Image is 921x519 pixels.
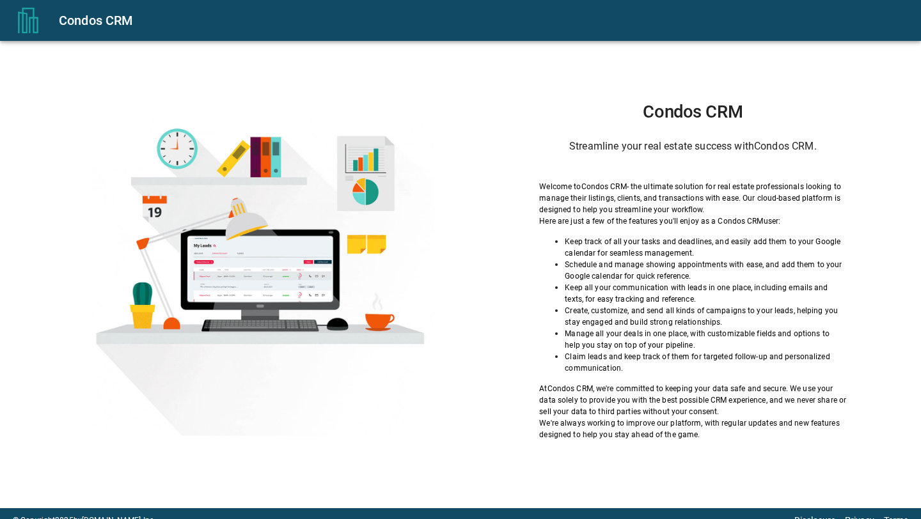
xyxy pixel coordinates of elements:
div: Condos CRM [59,10,906,31]
p: Manage all your deals in one place, with customizable fields and options to help you stay on top ... [565,328,846,351]
p: At Condos CRM , we're committed to keeping your data safe and secure. We use your data solely to ... [539,383,846,417]
p: Keep track of all your tasks and deadlines, and easily add them to your Google calendar for seaml... [565,236,846,259]
p: Welcome to Condos CRM - the ultimate solution for real estate professionals looking to manage the... [539,181,846,215]
p: We're always working to improve our platform, with regular updates and new features designed to h... [539,417,846,440]
p: Claim leads and keep track of them for targeted follow-up and personalized communication. [565,351,846,374]
p: Create, customize, and send all kinds of campaigns to your leads, helping you stay engaged and bu... [565,305,846,328]
p: Keep all your communication with leads in one place, including emails and texts, for easy trackin... [565,282,846,305]
h1: Condos CRM [539,102,846,122]
p: Schedule and manage showing appointments with ease, and add them to your Google calendar for quic... [565,259,846,282]
p: Here are just a few of the features you'll enjoy as a Condos CRM user: [539,215,846,227]
h6: Streamline your real estate success with Condos CRM . [539,137,846,155]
